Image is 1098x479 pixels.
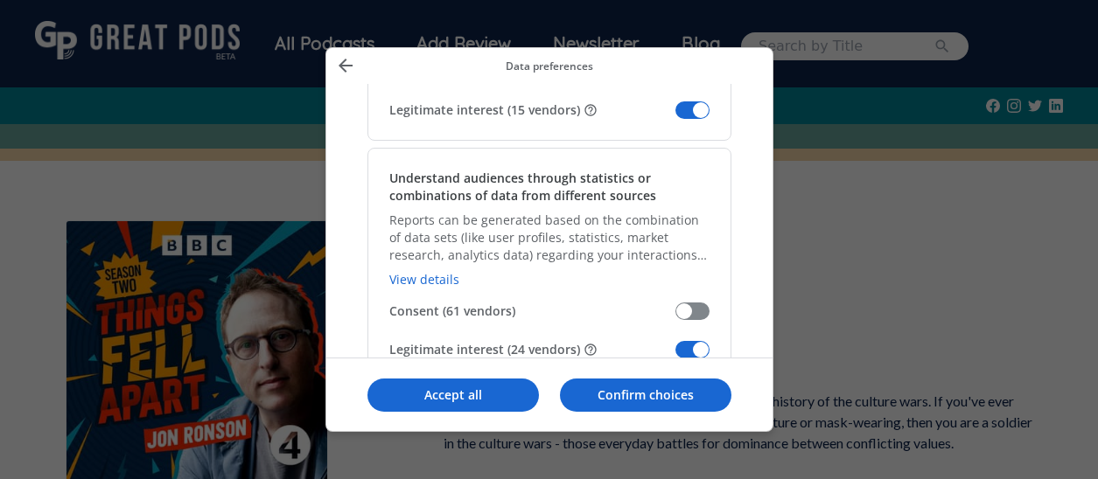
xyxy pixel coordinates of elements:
button: Confirm choices [560,378,731,412]
span: Consent (61 vendors) [389,302,675,320]
h2: Understand audiences through statistics or combinations of data from different sources [389,170,710,205]
button: Accept all [367,378,539,412]
p: Accept all [367,386,539,404]
p: Confirm choices [560,386,731,404]
button: Some vendors are not asking for your consent, but are using your personal data on the basis of th... [584,103,598,117]
p: Reports can be generated based on the combination of data sets (like user profiles, statistics, m... [389,212,710,264]
button: Some vendors are not asking for your consent, but are using your personal data on the basis of th... [584,343,598,357]
p: Data preferences [361,59,738,73]
span: Legitimate interest (24 vendors) [389,341,675,358]
button: Back [330,54,361,77]
a: View details, Understand audiences through statistics or combinations of data from different sources [389,271,459,288]
div: Manage your data [325,47,773,432]
span: Legitimate interest (15 vendors) [389,101,675,119]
